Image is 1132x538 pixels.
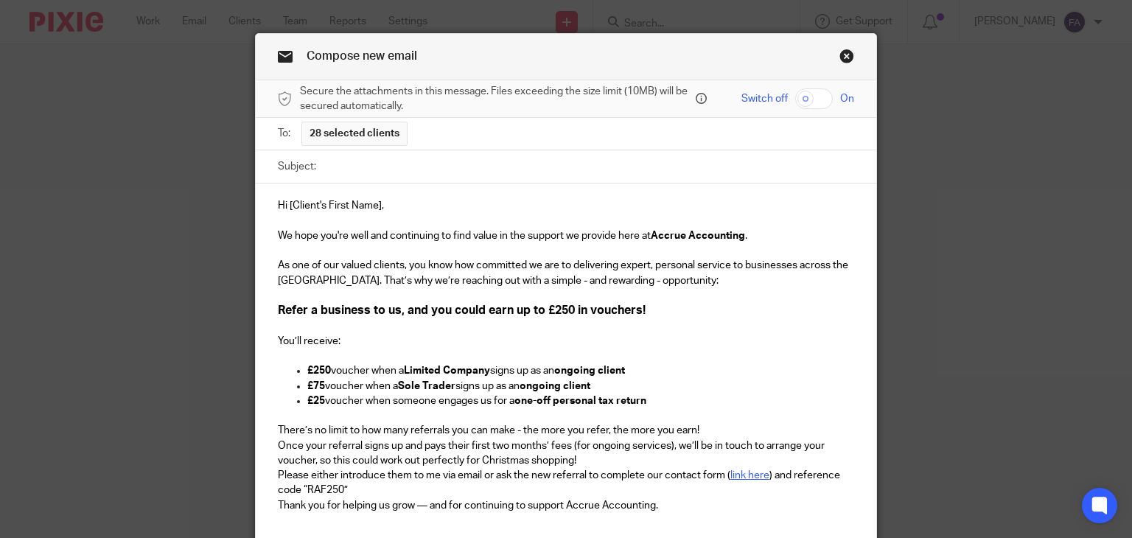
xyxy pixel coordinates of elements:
[730,470,769,481] a: link here
[741,91,788,106] span: Switch off
[278,425,699,436] span: There’s no limit to how many referrals you can make - the more you refer, the more you earn!
[398,381,455,391] span: Sole Trader
[300,84,692,114] span: Secure the attachments in this message. Files exceeding the size limit (10MB) will be secured aut...
[520,381,590,391] span: ongoing client
[278,200,384,211] span: Hi [Client's First Name],
[514,396,646,406] span: one-off personal tax return
[325,396,514,406] span: voucher when someone engages us for a
[307,396,325,406] span: £25
[651,231,745,241] span: Accrue Accounting
[745,231,747,241] span: .
[840,91,854,106] span: On
[278,231,651,241] span: We hope you're well and continuing to find value in the support we provide here at
[307,50,417,62] span: Compose new email
[278,336,340,346] span: You’ll receive:
[839,49,854,69] a: Close this dialog window
[307,366,331,376] span: £250
[278,500,658,511] span: Thank you for helping us grow — and for continuing to support Accrue Accounting.
[278,126,294,141] label: To:
[278,441,827,466] span: Once your referral signs up and pays their first two months’ fees (for ongoing services), we’ll b...
[554,366,625,376] span: ongoing client
[278,470,730,481] span: Please either introduce them to me via email or ask the new referral to complete our contact form (
[278,159,316,174] label: Subject:
[490,366,554,376] span: signs up as an
[278,260,850,285] span: As one of our valued clients, you know how committed we are to delivering expert, personal servic...
[278,304,646,316] span: Refer a business to us, and you could earn up to £250 in vouchers!
[455,381,520,391] span: signs up as an
[307,381,325,391] span: £75
[331,366,404,376] span: voucher when a
[310,126,399,141] span: 28 selected clients
[404,366,490,376] span: Limited Company
[325,381,398,391] span: voucher when a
